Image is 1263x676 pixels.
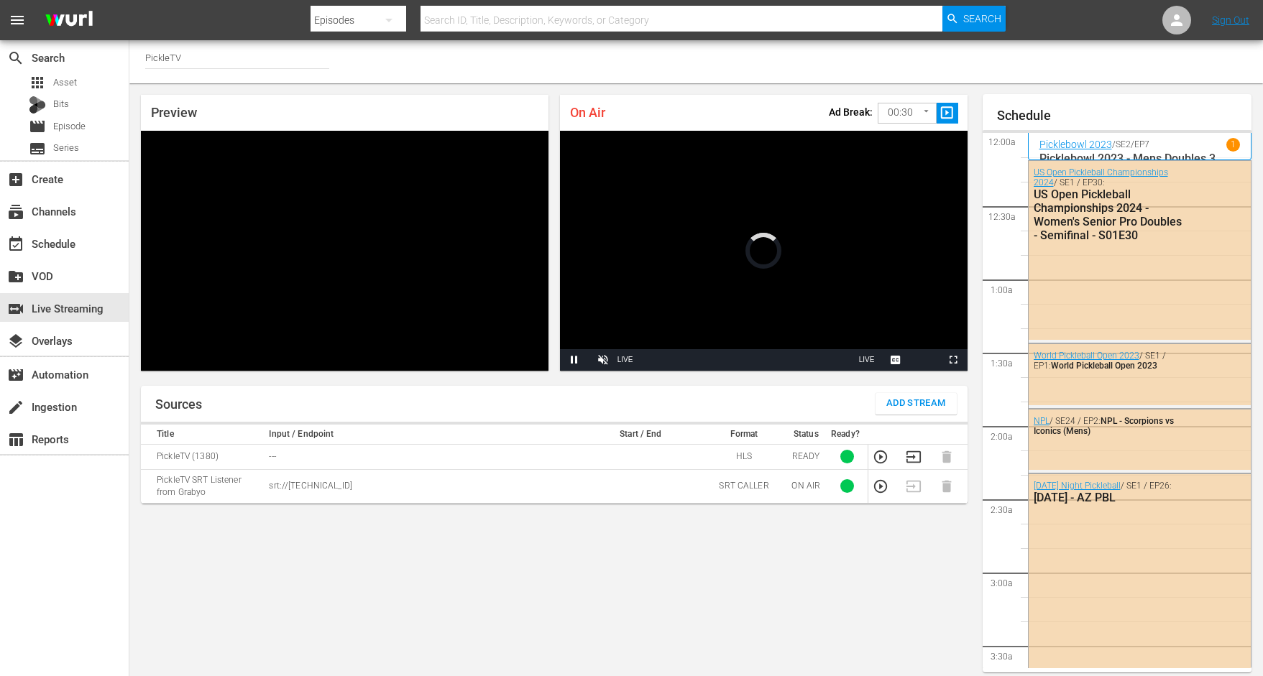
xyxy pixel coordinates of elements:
p: / [1112,139,1116,149]
button: Seek to live, currently behind live [853,349,881,371]
div: Video Player [141,131,548,371]
span: Ingestion [7,399,24,416]
span: Schedule [7,236,24,253]
td: PickleTV SRT Listener from Grabyo [141,469,265,503]
span: Add Stream [886,395,946,412]
p: 1 [1231,139,1236,149]
td: ON AIR [786,469,827,503]
span: Series [53,141,79,155]
h1: Sources [155,397,202,412]
span: Channels [7,203,24,221]
span: LIVE [859,356,875,364]
th: Ready? [827,425,868,445]
th: Start / End [579,425,702,445]
button: Picture-in-Picture [910,349,939,371]
span: menu [9,11,26,29]
button: Captions [881,349,910,371]
span: Automation [7,366,24,384]
button: Unmute [589,349,617,371]
span: Asset [53,75,77,90]
td: READY [786,444,827,469]
span: World Pickleball Open 2023 [1051,361,1157,371]
span: Reports [7,431,24,448]
button: Pause [560,349,589,371]
span: Episode [29,118,46,135]
a: Picklebowl 2023 [1039,139,1112,150]
span: NPL - Scorpions vs Iconics (Mens) [1034,416,1174,436]
div: / SE24 / EP2: [1034,416,1182,436]
div: / SE1 / EP26: [1034,481,1182,504]
div: / SE1 / EP1: [1034,351,1182,371]
p: srt://[TECHNICAL_ID] [269,480,574,492]
img: ans4CAIJ8jUAAAAAAAAAAAAAAAAAAAAAAAAgQb4GAAAAAAAAAAAAAAAAAAAAAAAAJMjXAAAAAAAAAAAAAAAAAAAAAAAAgAT5G... [35,4,104,37]
span: Live Streaming [7,300,24,318]
p: Picklebowl 2023 - Mens Doubles 3 [1039,152,1241,165]
div: [DATE] - AZ PBL [1034,491,1182,504]
div: Video Player [560,131,968,371]
td: SRT CALLER [703,469,786,503]
span: Asset [29,74,46,91]
span: Search [963,6,1001,32]
th: Status [786,425,827,445]
span: Series [29,140,46,157]
td: --- [265,444,579,469]
button: Fullscreen [939,349,968,371]
button: Add Stream [876,393,957,415]
button: Preview Stream [873,449,888,465]
span: Bits [53,97,69,111]
th: Format [703,425,786,445]
span: VOD [7,268,24,285]
th: Input / Endpoint [265,425,579,445]
button: Preview Stream [873,478,888,494]
a: US Open Pickleball Championships 2024 [1034,167,1168,187]
span: slideshow_sharp [939,105,955,121]
span: Preview [151,105,197,120]
td: PickleTV (1380) [141,444,265,469]
button: Transition [906,449,922,465]
div: / SE1 / EP30: [1034,167,1182,242]
a: NPL [1034,416,1050,426]
a: World Pickleball Open 2023 [1034,351,1139,361]
div: Bits [29,96,46,114]
span: Search [7,50,24,67]
span: Create [7,171,24,188]
span: On Air [570,105,605,120]
div: 00:30 [878,99,937,126]
p: SE2 / [1116,139,1134,149]
p: Ad Break: [829,106,873,118]
a: Sign Out [1212,14,1249,26]
h1: Schedule [997,108,1252,123]
a: [DATE] Night Pickleball [1034,481,1121,491]
span: Overlays [7,333,24,350]
span: Episode [53,119,86,134]
div: US Open Pickleball Championships 2024 - Women's Senior Pro Doubles - Semifinal - S01E30 [1034,187,1182,242]
th: Title [141,425,265,445]
td: HLS [703,444,786,469]
button: Search [942,6,1006,32]
div: LIVE [617,349,633,371]
p: EP7 [1134,139,1149,149]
